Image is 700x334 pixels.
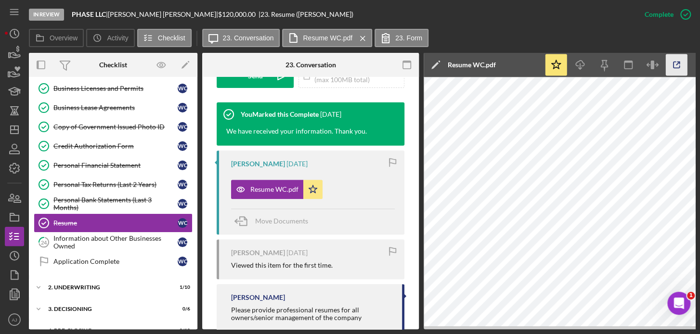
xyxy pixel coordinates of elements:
div: Credit Authorization Form [53,142,178,150]
div: Resume WC.pdf [448,61,496,69]
a: Copy of Government Issued Photo IDWC [34,117,193,136]
div: 2. Underwriting [48,285,166,290]
button: Resume WC.pdf [231,180,323,199]
a: Business Licenses and PermitsWC [34,79,193,98]
div: W C [178,237,187,247]
div: Personal Financial Statement [53,161,178,169]
div: Business Licenses and Permits [53,85,178,92]
a: Credit Authorization FormWC [34,136,193,156]
button: Resume WC.pdf [282,29,372,47]
button: AJ [5,310,24,329]
div: | 23. Resume ([PERSON_NAME]) [259,11,353,18]
div: W C [178,199,187,209]
div: Personal Bank Statements (Last 3 Months) [53,196,178,211]
div: 3. Decisioning [48,306,166,312]
a: Business Lease AgreementsWC [34,98,193,117]
a: Personal Bank Statements (Last 3 Months)WC [34,194,193,213]
div: 0 / 6 [173,306,190,312]
span: Move Documents [255,217,308,225]
div: W C [178,103,187,112]
div: W C [178,122,187,132]
label: Activity [107,34,128,42]
button: Overview [29,29,84,47]
div: Resume [53,219,178,227]
button: 23. Form [375,29,428,47]
label: Resume WC.pdf [303,34,352,42]
a: ResumeWC [34,213,193,233]
button: Checklist [137,29,192,47]
div: In Review [29,9,64,21]
div: [PERSON_NAME] [PERSON_NAME] | [108,11,218,18]
div: Information about Other Businesses Owned [53,235,178,250]
a: Personal Financial StatementWC [34,156,193,175]
div: 4. Pre-Closing [48,328,166,334]
div: 1 / 10 [173,285,190,290]
div: W C [178,84,187,93]
div: Complete [645,5,674,24]
label: Overview [50,34,78,42]
div: W C [178,218,187,228]
time: 2025-06-24 16:20 [320,111,341,118]
div: Checklist [99,61,127,69]
div: $120,000.00 [218,11,259,18]
div: W C [178,161,187,170]
div: | [72,11,108,18]
button: Complete [635,5,695,24]
button: Move Documents [231,209,318,233]
label: 23. Conversation [223,34,274,42]
button: 23. Conversation [202,29,280,47]
div: [PERSON_NAME] [231,249,285,257]
iframe: Intercom live chat [667,292,690,315]
div: Personal Tax Returns (Last 2 Years) [53,181,178,188]
label: 23. Form [395,34,422,42]
div: 23. Conversation [285,61,336,69]
div: 0 / 10 [173,328,190,334]
span: 1 [687,292,695,299]
div: You Marked this Complete [241,111,319,118]
div: W C [178,257,187,266]
a: Application CompleteWC [34,252,193,271]
div: Resume WC.pdf [250,186,298,193]
div: W C [178,180,187,189]
button: Activity [86,29,134,47]
div: [PERSON_NAME] [231,160,285,168]
label: Checklist [158,34,185,42]
div: We have received your information. Thank you. [226,126,367,136]
a: 24Information about Other Businesses OwnedWC [34,233,193,252]
time: 2025-02-04 16:26 [286,160,308,168]
div: Please provide professional resumes for all owners/senior management of the company [231,306,392,322]
div: Application Complete [53,258,178,265]
div: Business Lease Agreements [53,104,178,111]
tspan: 24 [41,239,47,245]
div: Copy of Government Issued Photo ID [53,123,178,131]
text: AJ [12,317,17,322]
div: [PERSON_NAME] [231,294,285,301]
time: 2025-02-04 16:26 [286,249,308,257]
b: PHASE LLC [72,10,106,18]
div: W C [178,141,187,151]
div: Viewed this item for the first time. [231,261,333,269]
a: Personal Tax Returns (Last 2 Years)WC [34,175,193,194]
